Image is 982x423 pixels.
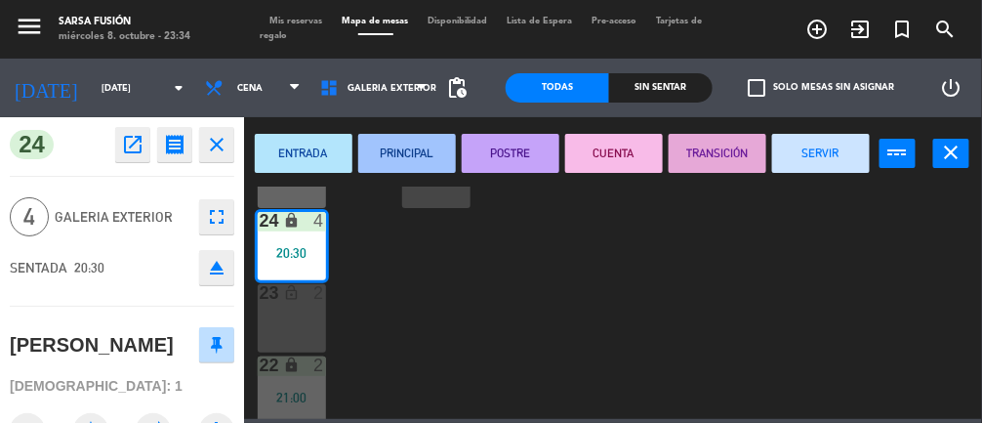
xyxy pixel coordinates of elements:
[74,260,104,275] span: 20:30
[498,17,583,25] span: Lista de Espera
[313,357,325,374] div: 2
[10,369,234,403] div: [DEMOGRAPHIC_DATA]: 1
[772,134,870,173] button: SERVIR
[609,73,713,103] div: Sin sentar
[283,212,300,229] i: lock
[260,284,261,302] div: 23
[261,17,703,40] span: Tarjetas de regalo
[462,134,559,173] button: POSTRE
[313,284,325,302] div: 2
[260,212,261,230] div: 24
[748,79,894,97] label: Solo mesas sin asignar
[748,79,765,97] span: check_box_outline_blank
[59,15,190,29] div: Sarsa Fusión
[15,12,44,41] i: menu
[10,329,174,361] div: [PERSON_NAME]
[167,76,190,100] i: arrow_drop_down
[880,139,916,168] button: power_input
[237,83,263,94] span: Cena
[358,134,456,173] button: PRINCIPAL
[199,127,234,162] button: close
[55,206,189,229] span: Galeria Exterior
[255,134,352,173] button: ENTRADA
[115,127,150,162] button: open_in_new
[848,18,872,41] i: exit_to_app
[121,133,144,156] i: open_in_new
[199,199,234,234] button: fullscreen
[163,133,186,156] i: receipt
[583,17,647,25] span: Pre-acceso
[939,76,962,100] i: power_settings_new
[15,12,44,47] button: menu
[934,18,958,41] i: search
[348,83,436,94] span: Galeria Exterior
[205,256,228,279] i: eject
[940,141,963,164] i: close
[260,357,261,374] div: 22
[199,250,234,285] button: eject
[313,212,325,230] div: 4
[333,17,419,25] span: Mapa de mesas
[10,260,67,275] span: SENTADA
[805,18,829,41] i: add_circle_outline
[205,205,228,229] i: fullscreen
[506,73,609,103] div: Todas
[59,29,190,44] div: miércoles 8. octubre - 23:34
[283,357,300,373] i: lock
[261,17,333,25] span: Mis reservas
[565,134,663,173] button: CUENTA
[669,134,766,173] button: TRANSICIÓN
[419,17,498,25] span: Disponibilidad
[157,127,192,162] button: receipt
[283,284,300,301] i: lock_open
[258,246,326,260] div: 20:30
[10,197,49,236] span: 4
[891,18,915,41] i: turned_in_not
[10,130,54,159] span: 24
[258,391,326,404] div: 21:00
[258,174,326,188] div: 22:30
[933,139,969,168] button: close
[445,76,469,100] span: pending_actions
[205,133,228,156] i: close
[886,141,910,164] i: power_input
